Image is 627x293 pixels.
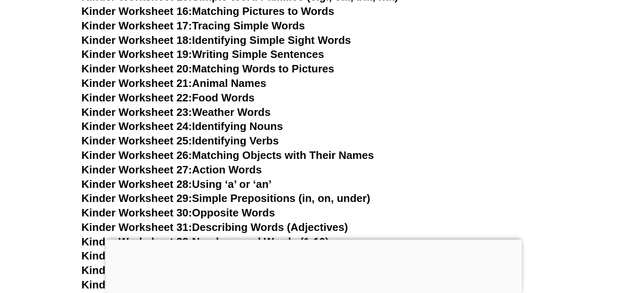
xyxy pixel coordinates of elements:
a: Kinder Worksheet 24:Identifying Nouns [82,120,283,132]
a: Kinder Worksheet 21:Animal Names [82,77,266,89]
a: Kinder Worksheet 27:Action Words [82,163,262,176]
span: Kinder Worksheet 21: [82,77,192,89]
a: Kinder Worksheet 25:Identifying Verbs [82,134,279,147]
a: Kinder Worksheet 33:Word Scramble (Simple Words) [82,250,353,262]
a: Kinder Worksheet 16:Matching Pictures to Words [82,5,334,17]
a: Kinder Worksheet 35:End Punctuation (Full Stop, Question [PERSON_NAME]) [82,279,480,291]
span: Kinder Worksheet 35: [82,279,192,291]
span: Kinder Worksheet 34: [82,264,192,276]
span: Kinder Worksheet 25: [82,134,192,147]
span: Kinder Worksheet 23: [82,106,192,118]
span: Kinder Worksheet 33: [82,250,192,262]
span: Kinder Worksheet 26: [82,149,192,161]
span: Kinder Worksheet 20: [82,62,192,75]
a: Kinder Worksheet 29:Simple Prepositions (in, on, under) [82,192,370,204]
span: Kinder Worksheet 24: [82,120,192,132]
span: Kinder Worksheet 16: [82,5,192,17]
span: Kinder Worksheet 29: [82,192,192,204]
a: Kinder Worksheet 23:Weather Words [82,106,271,118]
span: Kinder Worksheet 18: [82,34,192,46]
a: Kinder Worksheet 34:Capital Letters at the Start of Sentences [82,264,396,276]
span: Kinder Worksheet 32: [82,235,192,248]
a: Kinder Worksheet 30:Opposite Words [82,207,275,219]
span: Kinder Worksheet 28: [82,178,192,190]
a: Kinder Worksheet 28:Using ‘a’ or ‘an’ [82,178,272,190]
span: Kinder Worksheet 17: [82,19,192,32]
span: Kinder Worksheet 19: [82,48,192,60]
a: Kinder Worksheet 26:Matching Objects with Their Names [82,149,374,161]
a: Kinder Worksheet 19:Writing Simple Sentences [82,48,324,60]
a: Kinder Worksheet 17:Tracing Simple Words [82,19,305,32]
a: Kinder Worksheet 22:Food Words [82,91,255,104]
span: Kinder Worksheet 22: [82,91,192,104]
span: Kinder Worksheet 31: [82,221,192,233]
iframe: Chat Widget [489,200,627,293]
a: Kinder Worksheet 31:Describing Words (Adjectives) [82,221,348,233]
span: Kinder Worksheet 27: [82,163,192,176]
a: Kinder Worksheet 20:Matching Words to Pictures [82,62,334,75]
a: Kinder Worksheet 32:Numbers and Words (1-10) [82,235,329,248]
a: Kinder Worksheet 18:Identifying Simple Sight Words [82,34,351,46]
span: Kinder Worksheet 30: [82,207,192,219]
iframe: Advertisement [105,240,522,291]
